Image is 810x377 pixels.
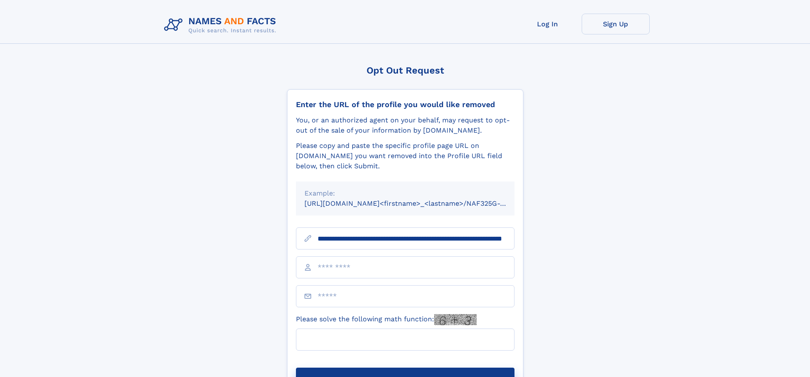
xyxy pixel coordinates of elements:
[514,14,582,34] a: Log In
[287,65,523,76] div: Opt Out Request
[304,188,506,198] div: Example:
[296,115,514,136] div: You, or an authorized agent on your behalf, may request to opt-out of the sale of your informatio...
[582,14,650,34] a: Sign Up
[304,199,531,207] small: [URL][DOMAIN_NAME]<firstname>_<lastname>/NAF325G-xxxxxxxx
[161,14,283,37] img: Logo Names and Facts
[296,141,514,171] div: Please copy and paste the specific profile page URL on [DOMAIN_NAME] you want removed into the Pr...
[296,314,477,325] label: Please solve the following math function:
[296,100,514,109] div: Enter the URL of the profile you would like removed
